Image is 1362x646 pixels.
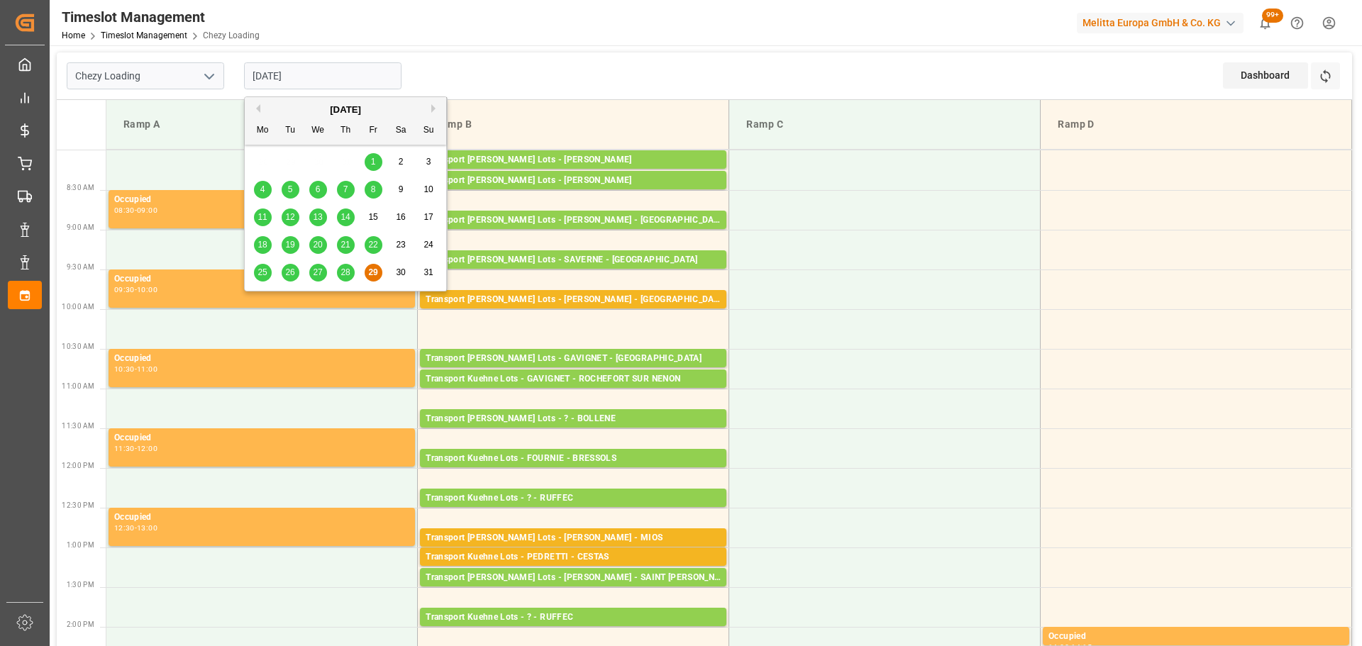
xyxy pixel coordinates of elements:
[309,122,327,140] div: We
[114,445,135,452] div: 11:30
[426,267,721,279] div: Pallets: ,TU: 56,City: [GEOGRAPHIC_DATA],Arrival: [DATE] 00:00:00
[426,564,721,577] div: Pallets: 2,TU: 320,City: CESTAS,Arrival: [DATE] 00:00:00
[396,240,405,250] span: 23
[423,184,433,194] span: 10
[114,207,135,213] div: 08:30
[67,620,94,628] span: 2:00 PM
[741,111,1029,138] div: Ramp C
[340,212,350,222] span: 14
[426,167,721,179] div: Pallets: 14,TU: 408,City: CARQUEFOU,Arrival: [DATE] 00:00:00
[340,240,350,250] span: 21
[1262,9,1283,23] span: 99+
[288,184,293,194] span: 5
[62,382,94,390] span: 11:00 AM
[254,181,272,199] div: Choose Monday, August 4th, 2025
[392,208,410,226] div: Choose Saturday, August 16th, 2025
[423,212,433,222] span: 17
[282,122,299,140] div: Tu
[1281,7,1313,39] button: Help Center
[365,153,382,171] div: Choose Friday, August 1st, 2025
[67,581,94,589] span: 1:30 PM
[1249,7,1281,39] button: show 100 new notifications
[420,264,438,282] div: Choose Sunday, August 31st, 2025
[135,286,137,293] div: -
[67,223,94,231] span: 9:00 AM
[282,236,299,254] div: Choose Tuesday, August 19th, 2025
[285,212,294,222] span: 12
[392,181,410,199] div: Choose Saturday, August 9th, 2025
[423,240,433,250] span: 24
[62,501,94,509] span: 12:30 PM
[313,212,322,222] span: 13
[365,236,382,254] div: Choose Friday, August 22nd, 2025
[426,452,721,466] div: Transport Kuehne Lots - FOURNIE - BRESSOLS
[316,184,321,194] span: 6
[396,267,405,277] span: 30
[101,30,187,40] a: Timeslot Management
[368,212,377,222] span: 15
[423,267,433,277] span: 31
[62,462,94,469] span: 12:00 PM
[429,111,717,138] div: Ramp B
[114,525,135,531] div: 12:30
[258,240,267,250] span: 18
[260,184,265,194] span: 4
[62,6,260,28] div: Timeslot Management
[426,366,721,378] div: Pallets: 20,TU: 1032,City: [GEOGRAPHIC_DATA],Arrival: [DATE] 00:00:00
[67,62,224,89] input: Type to search/select
[426,531,721,545] div: Transport [PERSON_NAME] Lots - [PERSON_NAME] - MIOS
[285,240,294,250] span: 19
[282,181,299,199] div: Choose Tuesday, August 5th, 2025
[426,228,721,240] div: Pallets: 6,TU: 273,City: [GEOGRAPHIC_DATA],Arrival: [DATE] 00:00:00
[392,264,410,282] div: Choose Saturday, August 30th, 2025
[426,307,721,319] div: Pallets: ,TU: 448,City: [GEOGRAPHIC_DATA],Arrival: [DATE] 00:00:00
[282,208,299,226] div: Choose Tuesday, August 12th, 2025
[337,181,355,199] div: Choose Thursday, August 7th, 2025
[399,157,404,167] span: 2
[137,366,157,372] div: 11:00
[426,157,431,167] span: 3
[426,571,721,585] div: Transport [PERSON_NAME] Lots - [PERSON_NAME] - SAINT [PERSON_NAME] DU CRAU
[67,184,94,191] span: 8:30 AM
[426,153,721,167] div: Transport [PERSON_NAME] Lots - [PERSON_NAME]
[431,104,440,113] button: Next Month
[67,263,94,271] span: 9:30 AM
[313,267,322,277] span: 27
[309,236,327,254] div: Choose Wednesday, August 20th, 2025
[365,122,382,140] div: Fr
[249,148,443,286] div: month 2025-08
[114,352,409,366] div: Occupied
[114,366,135,372] div: 10:30
[258,212,267,222] span: 11
[1052,111,1340,138] div: Ramp D
[309,264,327,282] div: Choose Wednesday, August 27th, 2025
[371,184,376,194] span: 8
[365,208,382,226] div: Choose Friday, August 15th, 2025
[420,122,438,140] div: Su
[135,525,137,531] div: -
[313,240,322,250] span: 20
[135,207,137,213] div: -
[426,550,721,564] div: Transport Kuehne Lots - PEDRETTI - CESTAS
[337,236,355,254] div: Choose Thursday, August 21st, 2025
[343,184,348,194] span: 7
[337,264,355,282] div: Choose Thursday, August 28th, 2025
[426,506,721,518] div: Pallets: 1,TU: 539,City: RUFFEC,Arrival: [DATE] 00:00:00
[420,208,438,226] div: Choose Sunday, August 17th, 2025
[245,103,446,117] div: [DATE]
[62,30,85,40] a: Home
[426,625,721,637] div: Pallets: 2,TU: 1039,City: RUFFEC,Arrival: [DATE] 00:00:00
[1077,9,1249,36] button: Melitta Europa GmbH & Co. KG
[67,541,94,549] span: 1:00 PM
[282,264,299,282] div: Choose Tuesday, August 26th, 2025
[426,426,721,438] div: Pallets: 9,TU: 744,City: BOLLENE,Arrival: [DATE] 00:00:00
[420,153,438,171] div: Choose Sunday, August 3rd, 2025
[198,65,219,87] button: open menu
[252,104,260,113] button: Previous Month
[1077,13,1244,33] div: Melitta Europa GmbH & Co. KG
[254,208,272,226] div: Choose Monday, August 11th, 2025
[244,62,402,89] input: DD-MM-YYYY
[135,366,137,372] div: -
[114,511,409,525] div: Occupied
[368,240,377,250] span: 22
